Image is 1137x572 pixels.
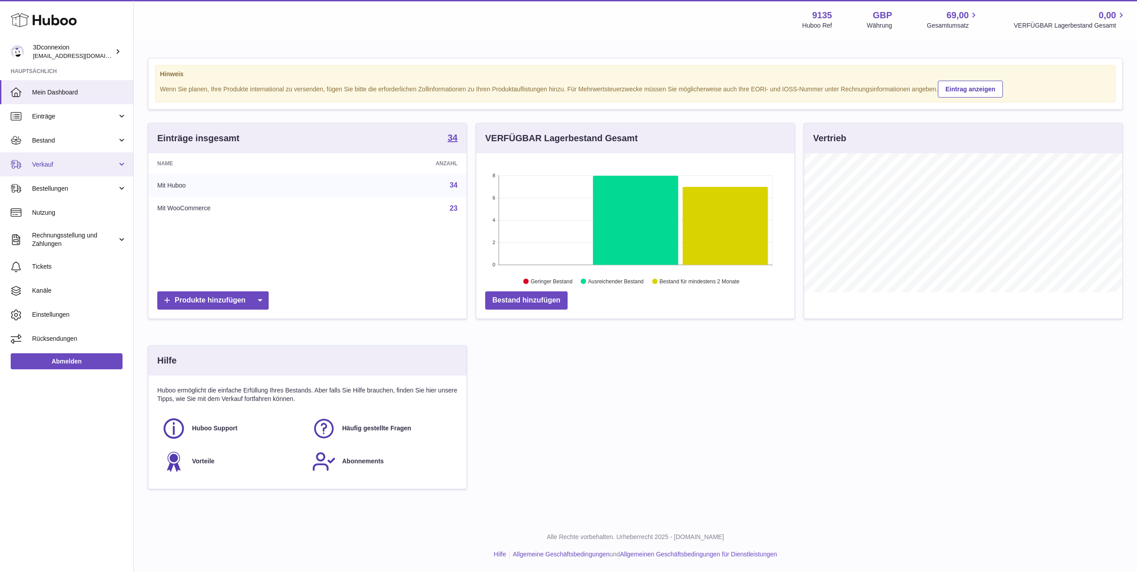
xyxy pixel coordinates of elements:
[813,132,846,144] h3: Vertrieb
[802,21,832,30] div: Huboo Ref
[510,550,777,559] li: und
[32,208,127,217] span: Nutzung
[492,195,495,200] text: 6
[160,79,1111,98] div: Wenn Sie planen, Ihre Produkte international zu versenden, fügen Sie bitte die erforderlichen Zol...
[11,353,123,369] a: Abmelden
[492,240,495,245] text: 2
[162,449,303,474] a: Vorteile
[148,153,352,174] th: Name
[492,217,495,223] text: 4
[620,551,777,558] a: Allgemeinen Geschäftsbedingungen für Dienstleistungen
[1099,9,1116,21] span: 0,00
[32,184,117,193] span: Bestellungen
[448,133,458,142] strong: 34
[160,70,1111,78] strong: Hinweis
[1014,9,1126,30] a: 0,00 VERFÜGBAR Lagerbestand Gesamt
[812,9,832,21] strong: 9135
[513,551,609,558] a: Allgemeine Geschäftsbedingungen
[32,262,127,271] span: Tickets
[32,335,127,343] span: Rücksendungen
[659,278,740,285] text: Bestand für mindestens 2 Monate
[148,174,352,197] td: Mit Huboo
[352,153,466,174] th: Anzahl
[494,551,506,558] a: Hilfe
[873,9,892,21] strong: GBP
[342,424,411,433] span: Häufig gestellte Fragen
[927,9,979,30] a: 69,00 Gesamtumsatz
[342,457,384,466] span: Abonnements
[157,355,176,367] h3: Hilfe
[32,286,127,295] span: Kanäle
[192,424,237,433] span: Huboo Support
[33,43,113,60] div: 3Dconnexion
[312,417,453,441] a: Häufig gestellte Fragen
[157,386,458,403] p: Huboo ermöglicht die einfache Erfüllung Ihres Bestands. Aber falls Sie Hilfe brauchen, finden Sie...
[32,136,117,145] span: Bestand
[450,204,458,212] a: 23
[485,291,568,310] a: Bestand hinzufügen
[32,88,127,97] span: Mein Dashboard
[946,9,969,21] span: 69,00
[448,133,458,144] a: 34
[162,417,303,441] a: Huboo Support
[867,21,892,30] div: Währung
[312,449,453,474] a: Abonnements
[32,112,117,121] span: Einträge
[485,132,638,144] h3: VERFÜGBAR Lagerbestand Gesamt
[927,21,979,30] span: Gesamtumsatz
[157,291,269,310] a: Produkte hinzufügen
[11,45,24,58] img: order_eu@3dconnexion.com
[938,81,1003,98] a: Eintrag anzeigen
[450,181,458,189] a: 34
[32,311,127,319] span: Einstellungen
[492,173,495,178] text: 8
[141,533,1130,541] p: Alle Rechte vorbehalten. Urheberrecht 2025 - [DOMAIN_NAME]
[33,52,131,59] span: [EMAIL_ADDRESS][DOMAIN_NAME]
[32,231,117,248] span: Rechnungsstellung und Zahlungen
[192,457,214,466] span: Vorteile
[1014,21,1126,30] span: VERFÜGBAR Lagerbestand Gesamt
[492,262,495,267] text: 0
[148,197,352,220] td: Mit WooCommerce
[32,160,117,169] span: Verkauf
[157,132,240,144] h3: Einträge insgesamt
[588,278,644,285] text: Ausreichender Bestand
[531,278,573,285] text: Geringer Bestand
